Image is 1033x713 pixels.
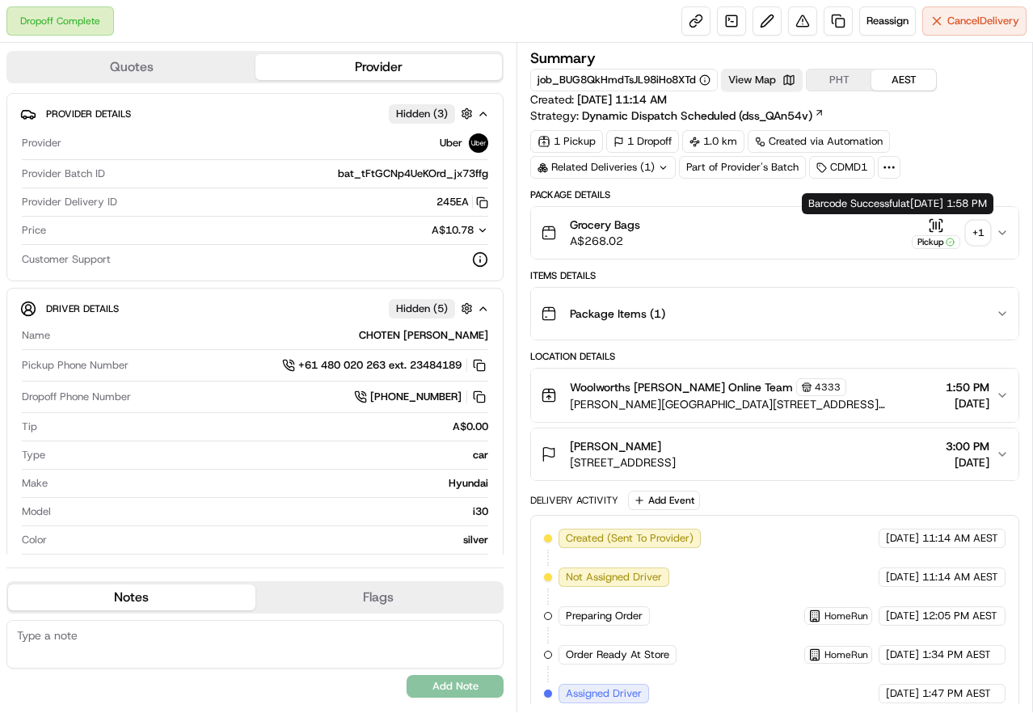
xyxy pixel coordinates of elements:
span: Woolworths [PERSON_NAME] Online Team [570,379,793,395]
button: CancelDelivery [922,6,1027,36]
button: Grocery BagsA$268.02Pickup+1 [531,207,1018,259]
div: We're available if you need us! [55,171,204,184]
div: Items Details [530,269,1019,282]
button: Package Items (1) [531,288,1018,340]
a: Dynamic Dispatch Scheduled (dss_QAn54v) [582,108,824,124]
span: bat_tFtGCNp4UeKOrd_jx73ffg [338,167,488,181]
div: + 1 [967,221,989,244]
a: [PHONE_NUMBER] [354,388,488,406]
span: [PERSON_NAME] [570,438,661,454]
button: 245EA [436,195,488,209]
span: [PERSON_NAME][GEOGRAPHIC_DATA][STREET_ADDRESS][PERSON_NAME][GEOGRAPHIC_DATA] [570,396,939,412]
div: Package Details [530,188,1019,201]
button: [PERSON_NAME][STREET_ADDRESS]3:00 PM[DATE] [531,428,1018,480]
span: Price [22,223,46,238]
span: Provider Batch ID [22,167,105,181]
span: Customer Support [22,252,111,267]
h3: Summary [530,51,596,65]
button: A$10.78 [346,223,488,238]
img: 1736555255976-a54dd68f-1ca7-489b-9aae-adbdc363a1c4 [16,154,45,184]
div: 💻 [137,236,150,249]
span: Created: [530,91,667,108]
span: +61 480 020 263 ext. 23484189 [298,358,462,373]
span: 11:14 AM AEST [922,531,998,546]
button: Hidden (3) [389,103,477,124]
span: [DATE] [886,570,919,584]
span: Provider [22,136,61,150]
button: PHT [807,70,871,91]
span: Type [22,448,45,462]
span: HomeRun [824,648,868,661]
div: CDMD1 [809,156,875,179]
span: Tip [22,420,37,434]
div: 1 Pickup [530,130,603,153]
span: Pylon [161,274,196,286]
div: 1.0 km [682,130,744,153]
span: 1:47 PM AEST [922,686,991,701]
button: job_BUG8QkHmdTsJL98iHo8XTd [538,73,710,87]
button: Provider DetailsHidden (3) [20,100,490,127]
button: Notes [8,584,255,610]
button: Flags [255,584,503,610]
span: Name [22,328,50,343]
span: Order Ready At Store [566,648,669,662]
button: Pickup [912,217,960,249]
span: [DATE] [946,454,989,470]
span: [DATE] 11:14 AM [577,92,667,107]
span: Knowledge Base [32,234,124,251]
span: Reassign [866,14,909,28]
span: [DATE] [886,531,919,546]
span: Hidden ( 5 ) [396,302,448,316]
button: Woolworths [PERSON_NAME] Online Team4333[PERSON_NAME][GEOGRAPHIC_DATA][STREET_ADDRESS][PERSON_NAM... [531,369,1018,422]
button: AEST [871,70,936,91]
span: Package Items ( 1 ) [570,306,665,322]
span: Model [22,504,51,519]
span: Driver Details [46,302,119,315]
div: car [52,448,488,462]
span: 11:14 AM AEST [922,570,998,584]
span: Dropoff Phone Number [22,390,131,404]
span: Assigned Driver [566,686,642,701]
div: i30 [57,504,488,519]
span: [DATE] [886,686,919,701]
span: 3:00 PM [946,438,989,454]
span: Make [22,476,48,491]
span: Dynamic Dispatch Scheduled (dss_QAn54v) [582,108,812,124]
div: Strategy: [530,108,824,124]
span: Preparing Order [566,609,643,623]
span: [DATE] [946,395,989,411]
span: [PHONE_NUMBER] [370,390,462,404]
span: Color [22,533,47,547]
a: +61 480 020 263 ext. 23484189 [282,356,488,374]
div: Related Deliveries (1) [530,156,676,179]
span: Pickup Phone Number [22,358,129,373]
div: Pickup [912,235,960,249]
div: 1 Dropoff [606,130,679,153]
div: Delivery Activity [530,494,618,507]
div: 📗 [16,236,29,249]
div: Location Details [530,350,1019,363]
span: 1:34 PM AEST [922,648,991,662]
button: Provider [255,54,503,80]
span: Hidden ( 3 ) [396,107,448,121]
span: API Documentation [153,234,259,251]
span: Uber [440,136,462,150]
span: A$268.02 [570,233,640,249]
button: Pickup+1 [912,217,989,249]
span: [DATE] [886,648,919,662]
div: A$0.00 [44,420,488,434]
button: Hidden (5) [389,298,477,319]
span: Grocery Bags [570,217,640,233]
a: Created via Automation [748,130,890,153]
span: at [DATE] 1:58 PM [900,196,987,210]
img: Nash [16,16,48,49]
button: View Map [721,69,803,91]
button: Quotes [8,54,255,80]
button: Reassign [859,6,916,36]
span: [DATE] [886,609,919,623]
img: uber-new-logo.jpeg [469,133,488,153]
span: 12:05 PM AEST [922,609,997,623]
